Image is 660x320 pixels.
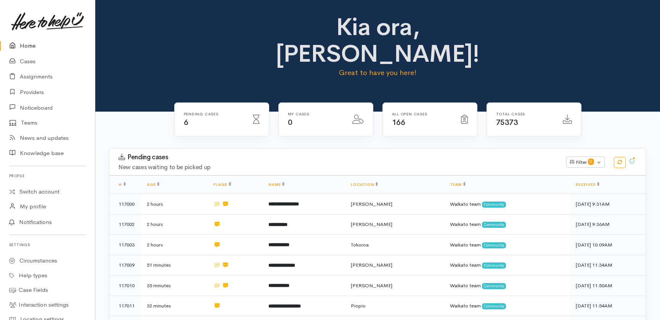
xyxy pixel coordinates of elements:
span: [PERSON_NAME] [351,221,392,227]
td: 35 minutes [141,275,207,296]
span: [PERSON_NAME] [351,282,392,289]
td: Waikato team [444,296,570,316]
h6: Profile [9,171,86,181]
td: 2 hours [141,194,207,214]
td: Waikato team [444,235,570,255]
span: Community [482,283,506,289]
h4: New cases waiting to be picked up [119,164,557,171]
td: 51 minutes [141,255,207,275]
a: Name [268,182,284,187]
td: Waikato team [444,214,570,235]
td: 32 minutes [141,296,207,316]
span: [PERSON_NAME] [351,262,392,268]
td: Waikato team [444,275,570,296]
td: 2 hours [141,235,207,255]
td: [DATE] 11:50AM [570,275,646,296]
span: Community [482,222,506,228]
span: 75373 [496,118,518,127]
h6: Settings [9,240,86,250]
h1: Kia ora, [PERSON_NAME]! [246,14,510,67]
span: 0 [588,158,594,165]
td: 2 hours [141,214,207,235]
span: 0 [288,118,292,127]
span: Piopio [351,302,366,309]
span: Community [482,262,506,269]
a: # [119,182,126,187]
h6: My cases [288,112,343,116]
td: Waikato team [444,194,570,214]
a: Team [450,182,466,187]
td: [DATE] 11:54AM [570,296,646,316]
td: 117010 [109,275,141,296]
p: Great to have you here! [246,67,510,78]
td: [DATE] 11:34AM [570,255,646,275]
a: Location [351,182,378,187]
span: Community [482,303,506,309]
td: 117009 [109,255,141,275]
td: 117002 [109,214,141,235]
td: [DATE] 10:09AM [570,235,646,255]
span: 166 [392,118,405,127]
h6: Pending cases [184,112,244,116]
span: Community [482,242,506,248]
td: Waikato team [444,255,570,275]
a: Flags [214,182,231,187]
td: [DATE] 9:36AM [570,214,646,235]
a: Age [147,182,159,187]
h3: Pending cases [119,154,557,161]
a: Received [576,182,599,187]
button: Filter0 [566,157,605,168]
td: [DATE] 9:31AM [570,194,646,214]
span: Tokoroa [351,242,369,248]
span: 6 [184,118,188,127]
td: 117000 [109,194,141,214]
span: [PERSON_NAME] [351,201,392,207]
td: 117003 [109,235,141,255]
td: 117011 [109,296,141,316]
h6: Total cases [496,112,554,116]
h6: All Open cases [392,112,452,116]
span: Community [482,202,506,208]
